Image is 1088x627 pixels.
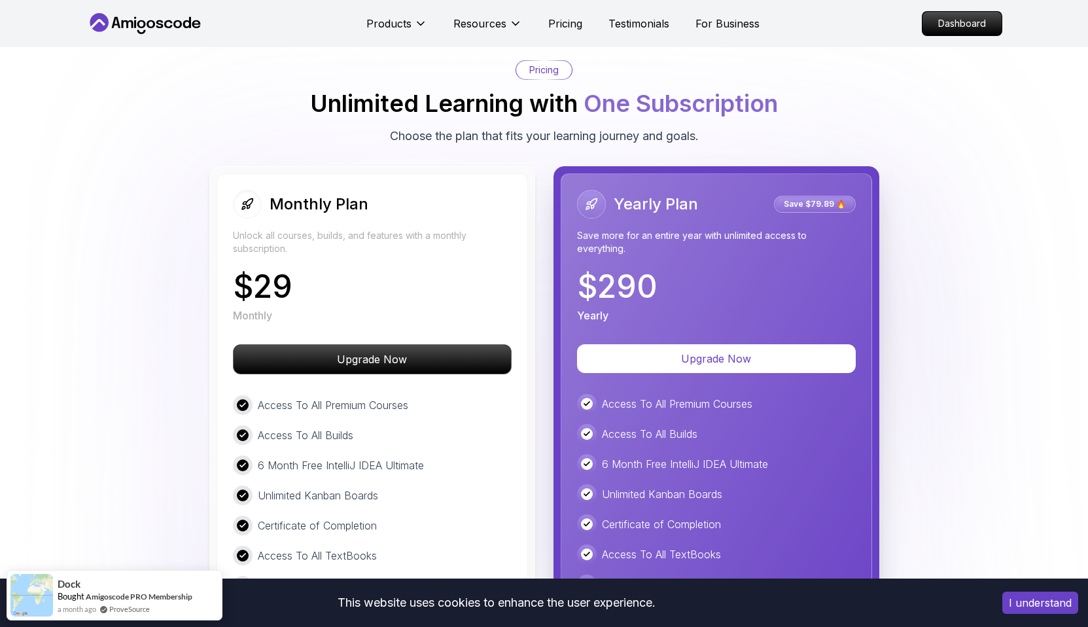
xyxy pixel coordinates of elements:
p: Dashboard [922,12,1002,35]
p: Access To All TextBooks [602,546,721,562]
h2: Yearly Plan [614,194,698,215]
span: Dock [58,579,80,590]
p: $ 29 [233,271,292,302]
p: Yearly [577,308,608,323]
a: Amigoscode PRO Membership [86,592,192,601]
button: Products [366,16,427,42]
p: Unlimited Kanban Boards [258,488,378,503]
p: Access To All TextBooks [258,548,377,564]
a: Pricing [548,16,582,31]
a: ProveSource [109,603,150,615]
button: Accept cookies [1002,592,1078,614]
p: Pricing [529,63,559,77]
button: Resources [453,16,522,42]
p: 6 Month Free IntelliJ IDEA Ultimate [602,456,768,472]
p: Choose the plan that fits your learning journey and goals. [390,127,699,145]
h2: Monthly Plan [270,194,368,215]
p: Upgrade Now [234,345,511,374]
p: Access To All Premium Courses [258,397,408,413]
span: a month ago [58,603,96,615]
h2: Unlimited Learning with [310,90,778,116]
p: Products [366,16,412,31]
div: This website uses cookies to enhance the user experience. [10,588,983,617]
button: Upgrade Now [233,344,512,374]
p: Certificate of Completion [602,516,721,532]
p: Unlimited Kanban Boards [602,486,722,502]
span: Bought [58,591,84,601]
a: For Business [695,16,760,31]
p: Unlock all courses, builds, and features with a monthly subscription. [233,229,512,255]
p: Access To All Builds [258,427,353,443]
a: Upgrade Now [233,353,512,366]
p: Save more for an entire year with unlimited access to everything. [577,229,856,255]
span: One Subscription [584,89,778,118]
p: Save $79.89 🔥 [776,198,854,211]
p: 6 Month Free IntelliJ IDEA Ultimate [258,457,424,473]
p: Resources [453,16,506,31]
p: Access To All Premium Courses [602,396,752,412]
p: Priority Selection for 10 Week Bootcamp [602,577,796,592]
p: $ 290 [577,271,658,302]
p: Certificate of Completion [258,518,377,533]
img: provesource social proof notification image [10,574,53,617]
a: Testimonials [608,16,669,31]
p: Monthly [233,308,272,323]
p: Access To All Builds [602,426,697,442]
button: Upgrade Now [577,344,856,373]
a: Dashboard [922,11,1002,36]
a: Upgrade Now [577,352,856,365]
